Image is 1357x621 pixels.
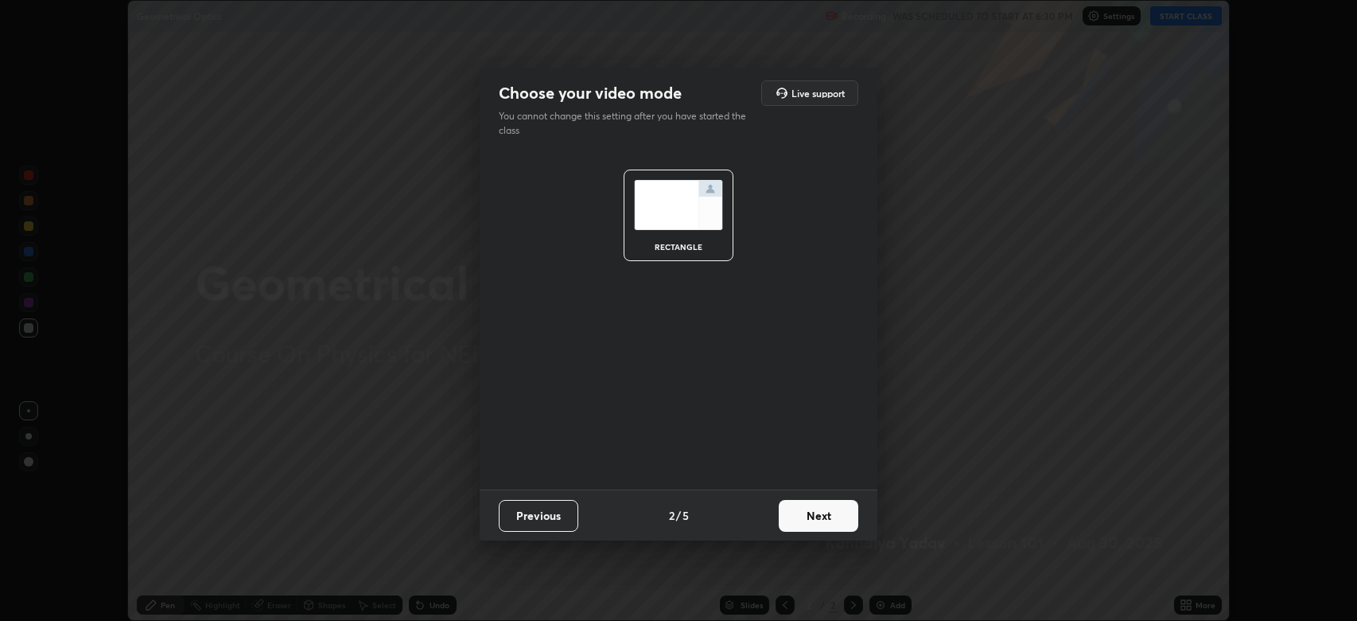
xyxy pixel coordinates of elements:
[682,507,689,524] h4: 5
[779,500,858,532] button: Next
[499,500,578,532] button: Previous
[499,83,682,103] h2: Choose your video mode
[499,109,756,138] p: You cannot change this setting after you have started the class
[634,180,723,230] img: normalScreenIcon.ae25ed63.svg
[647,243,710,251] div: rectangle
[791,88,845,98] h5: Live support
[676,507,681,524] h4: /
[669,507,675,524] h4: 2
